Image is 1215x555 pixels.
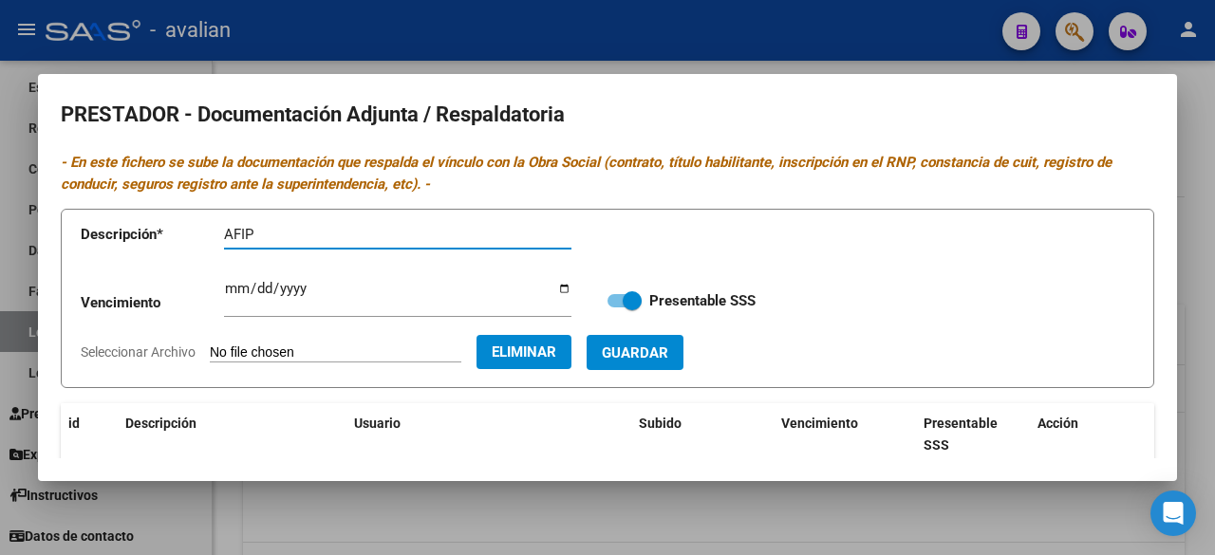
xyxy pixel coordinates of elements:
[1150,490,1196,536] div: Open Intercom Messenger
[631,403,774,466] datatable-header-cell: Subido
[774,403,916,466] datatable-header-cell: Vencimiento
[587,335,683,370] button: Guardar
[81,224,224,246] p: Descripción
[1037,416,1078,431] span: Acción
[492,343,556,361] span: Eliminar
[81,292,224,314] p: Vencimiento
[354,416,401,431] span: Usuario
[346,403,631,466] datatable-header-cell: Usuario
[649,292,756,309] strong: Presentable SSS
[1030,403,1125,466] datatable-header-cell: Acción
[602,344,668,361] span: Guardar
[118,403,346,466] datatable-header-cell: Descripción
[61,154,1112,193] i: - En este fichero se sube la documentación que respalda el vínculo con la Obra Social (contrato, ...
[61,97,1154,133] h2: PRESTADOR - Documentación Adjunta / Respaldatoria
[639,416,682,431] span: Subido
[916,403,1030,466] datatable-header-cell: Presentable SSS
[924,416,998,453] span: Presentable SSS
[61,403,118,466] datatable-header-cell: id
[781,416,858,431] span: Vencimiento
[125,416,196,431] span: Descripción
[477,335,571,369] button: Eliminar
[81,344,196,360] span: Seleccionar Archivo
[68,416,80,431] span: id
